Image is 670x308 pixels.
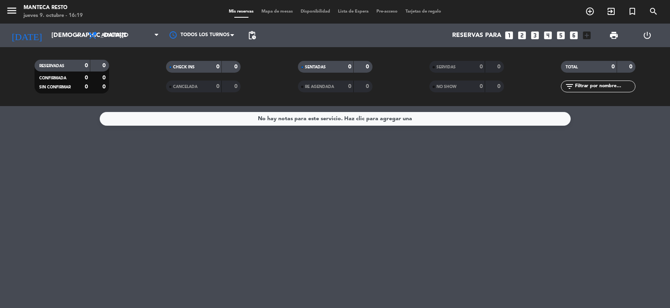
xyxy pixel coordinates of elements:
[649,7,658,16] i: search
[628,7,637,16] i: turned_in_not
[643,31,652,40] i: power_settings_new
[39,85,71,89] span: SIN CONFIRMAR
[216,84,219,89] strong: 0
[6,5,18,16] i: menu
[366,84,371,89] strong: 0
[497,64,502,70] strong: 0
[39,76,66,80] span: CONFIRMADA
[480,84,483,89] strong: 0
[234,64,239,70] strong: 0
[609,31,619,40] span: print
[39,64,64,68] span: RESERVADAS
[452,32,501,39] span: Reservas para
[629,64,634,70] strong: 0
[258,114,412,123] div: No hay notas para este servicio. Haz clic para agregar una
[348,84,351,89] strong: 0
[102,63,107,68] strong: 0
[297,9,334,14] span: Disponibilidad
[612,64,615,70] strong: 0
[480,64,483,70] strong: 0
[173,85,197,89] span: CANCELADA
[565,82,574,91] i: filter_list
[216,64,219,70] strong: 0
[436,65,456,69] span: SERVIDAS
[225,9,257,14] span: Mis reservas
[305,65,326,69] span: SENTADAS
[85,75,88,81] strong: 0
[73,31,82,40] i: arrow_drop_down
[497,84,502,89] strong: 0
[305,85,334,89] span: RE AGENDADA
[372,9,402,14] span: Pre-acceso
[24,12,83,20] div: jueves 9. octubre - 16:19
[334,9,372,14] span: Lista de Espera
[556,30,566,40] i: looks_5
[6,27,47,44] i: [DATE]
[173,65,195,69] span: CHECK INS
[101,33,128,38] span: Almuerzo
[366,64,371,70] strong: 0
[504,30,514,40] i: looks_one
[402,9,445,14] span: Tarjetas de regalo
[348,64,351,70] strong: 0
[85,84,88,90] strong: 0
[6,5,18,19] button: menu
[569,30,579,40] i: looks_6
[585,7,595,16] i: add_circle_outline
[436,85,456,89] span: NO SHOW
[543,30,553,40] i: looks_4
[247,31,257,40] span: pending_actions
[24,4,83,12] div: Manteca Resto
[582,30,592,40] i: add_box
[606,7,616,16] i: exit_to_app
[234,84,239,89] strong: 0
[85,63,88,68] strong: 0
[102,84,107,90] strong: 0
[102,75,107,81] strong: 0
[631,24,664,47] div: LOG OUT
[257,9,297,14] span: Mapa de mesas
[574,82,635,91] input: Filtrar por nombre...
[530,30,540,40] i: looks_3
[566,65,578,69] span: TOTAL
[517,30,527,40] i: looks_two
